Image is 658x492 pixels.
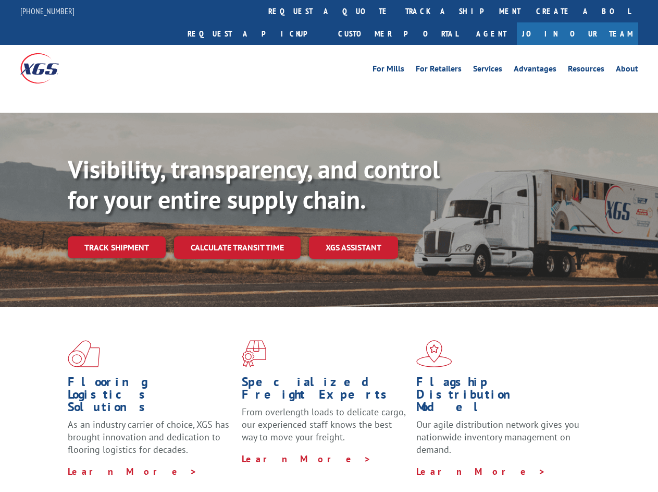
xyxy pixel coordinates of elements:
a: Learn More > [68,465,197,477]
a: Track shipment [68,236,166,258]
b: Visibility, transparency, and control for your entire supply chain. [68,153,440,215]
a: Advantages [514,65,556,76]
h1: Flooring Logistics Solutions [68,376,234,418]
a: About [616,65,638,76]
span: Our agile distribution network gives you nationwide inventory management on demand. [416,418,579,455]
a: Customer Portal [330,22,466,45]
a: XGS ASSISTANT [309,236,398,259]
h1: Specialized Freight Experts [242,376,408,406]
a: Agent [466,22,517,45]
span: As an industry carrier of choice, XGS has brought innovation and dedication to flooring logistics... [68,418,229,455]
a: For Mills [373,65,404,76]
a: Join Our Team [517,22,638,45]
a: Request a pickup [180,22,330,45]
a: Learn More > [242,453,371,465]
h1: Flagship Distribution Model [416,376,582,418]
a: Resources [568,65,604,76]
img: xgs-icon-focused-on-flooring-red [242,340,266,367]
p: From overlength loads to delicate cargo, our experienced staff knows the best way to move your fr... [242,406,408,452]
img: xgs-icon-flagship-distribution-model-red [416,340,452,367]
a: Learn More > [416,465,546,477]
a: [PHONE_NUMBER] [20,6,75,16]
a: Calculate transit time [174,236,301,259]
a: For Retailers [416,65,462,76]
img: xgs-icon-total-supply-chain-intelligence-red [68,340,100,367]
a: Services [473,65,502,76]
